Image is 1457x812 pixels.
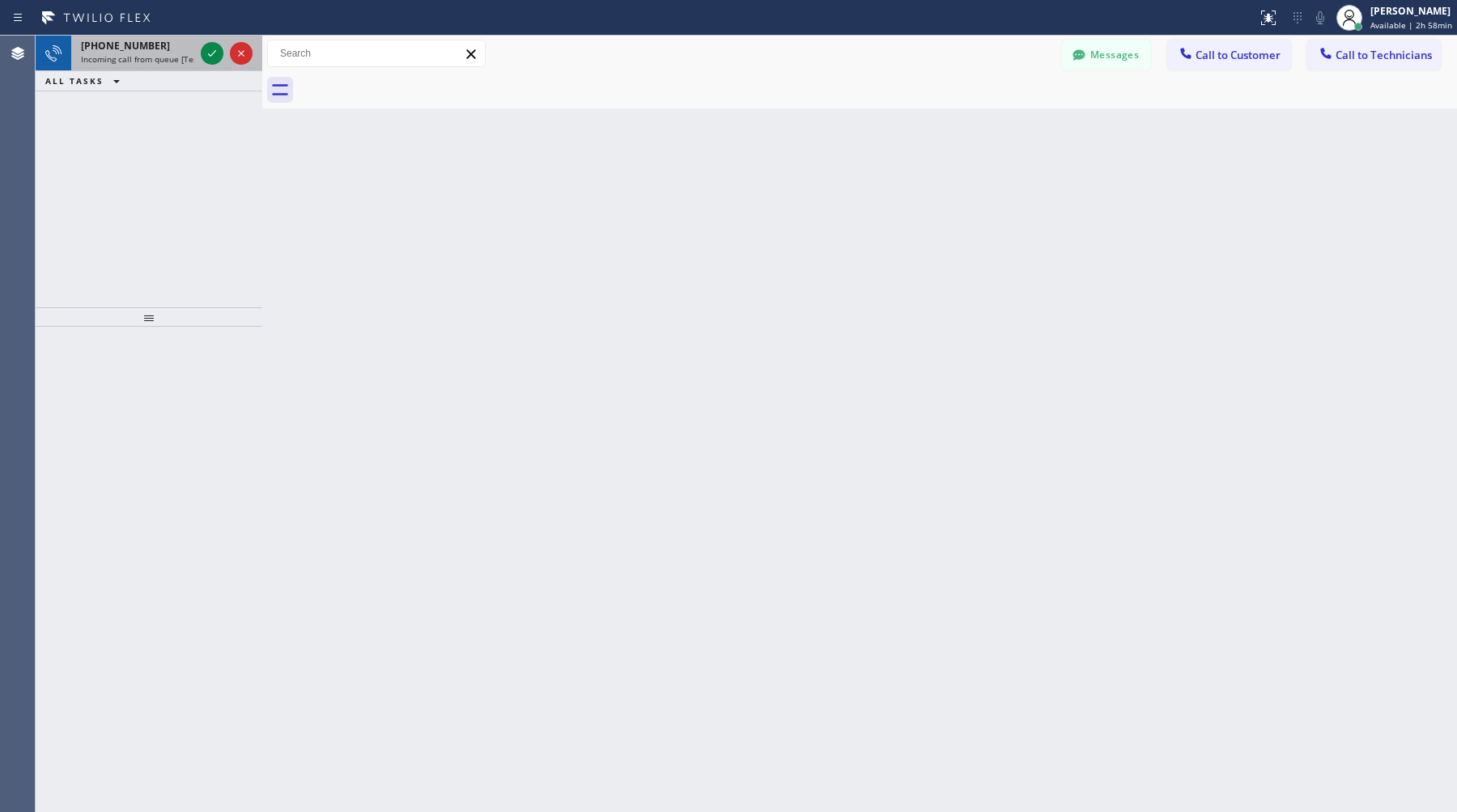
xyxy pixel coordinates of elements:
[1370,4,1452,18] div: [PERSON_NAME]
[1370,19,1452,31] span: Available | 2h 58min
[81,39,170,53] span: [PHONE_NUMBER]
[1307,40,1441,70] button: Call to Technicians
[230,42,253,65] button: Reject
[1336,48,1432,62] span: Call to Technicians
[268,40,485,66] input: Search
[1062,40,1151,70] button: Messages
[45,75,104,87] span: ALL TASKS
[1309,6,1332,29] button: Mute
[81,53,215,65] span: Incoming call from queue [Test] All
[36,71,136,91] button: ALL TASKS
[1196,48,1281,62] span: Call to Customer
[201,42,223,65] button: Accept
[1167,40,1291,70] button: Call to Customer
